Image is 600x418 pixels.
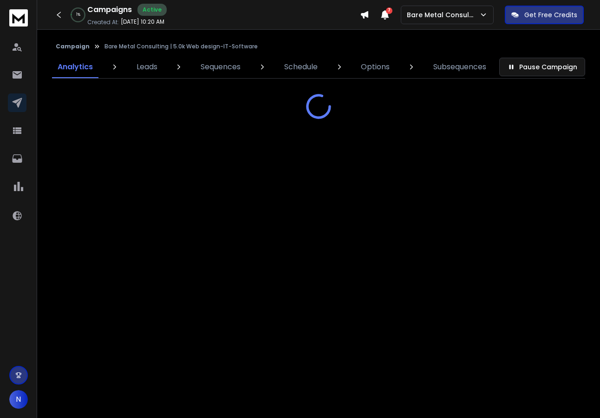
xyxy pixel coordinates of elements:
[137,61,157,73] p: Leads
[131,56,163,78] a: Leads
[58,61,93,73] p: Analytics
[505,6,584,24] button: Get Free Credits
[361,61,390,73] p: Options
[9,390,28,409] button: N
[121,18,164,26] p: [DATE] 10:20 AM
[9,9,28,27] img: logo
[76,12,80,18] p: 1 %
[195,56,246,78] a: Sequences
[52,56,98,78] a: Analytics
[137,4,167,16] div: Active
[433,61,486,73] p: Subsequences
[201,61,241,73] p: Sequences
[284,61,318,73] p: Schedule
[87,19,119,26] p: Created At:
[407,10,479,20] p: Bare Metal Consulting
[56,43,90,50] button: Campaign
[499,58,585,76] button: Pause Campaign
[428,56,492,78] a: Subsequences
[355,56,395,78] a: Options
[87,4,132,15] h1: Campaigns
[524,10,577,20] p: Get Free Credits
[104,43,258,50] p: Bare Metal Consulting | 5.0k Web design-IT-Software
[386,7,392,14] span: 7
[279,56,323,78] a: Schedule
